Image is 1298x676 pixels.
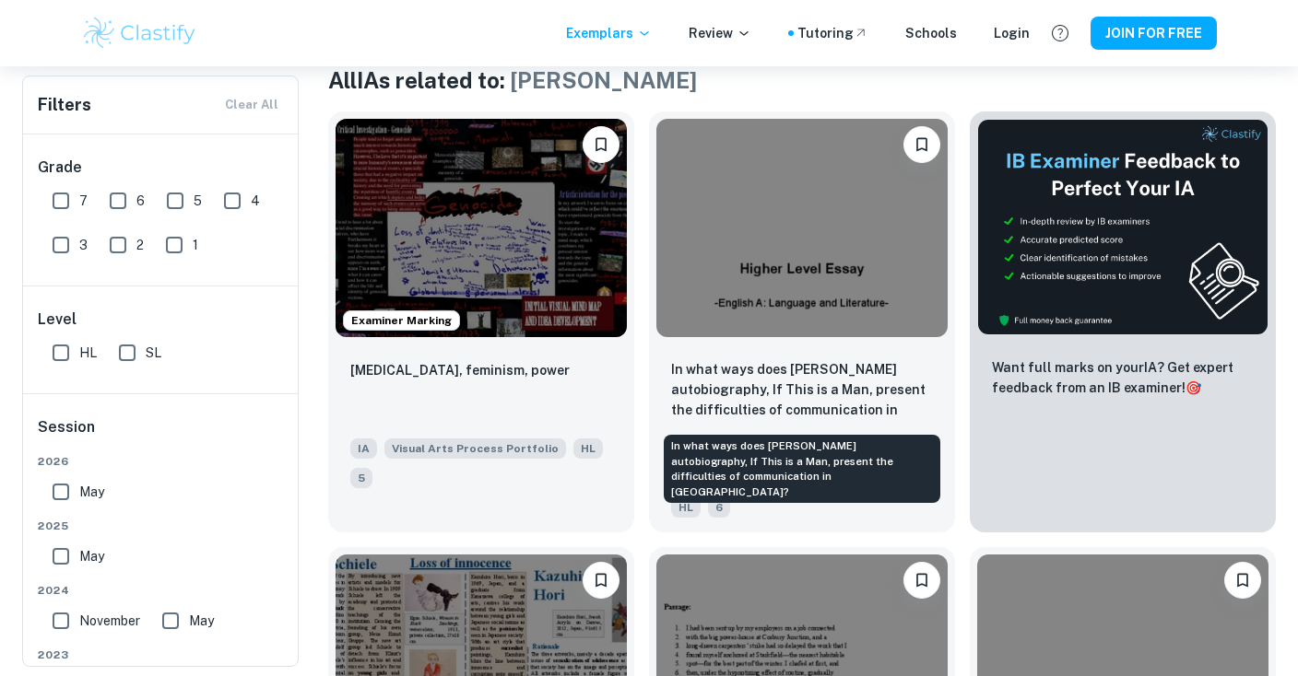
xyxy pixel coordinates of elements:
button: Help and Feedback [1044,17,1076,49]
button: Please log in to bookmark exemplars [1224,562,1261,599]
span: HL [79,343,97,363]
p: Want full marks on your IA ? Get expert feedback from an IB examiner! [992,357,1254,398]
span: Visual Arts Process Portfolio [384,438,566,459]
h6: Session [38,416,285,453]
span: May [79,482,104,502]
img: Thumbnail [977,119,1268,335]
button: Please log in to bookmark exemplars [583,126,619,163]
span: IA [350,438,377,459]
h6: Grade [38,157,285,179]
span: 5 [350,468,372,488]
img: Visual Arts Process Portfolio IA example thumbnail: Genocide, feminism, power [336,119,627,337]
span: 2024 [38,582,285,599]
h6: Level [38,309,285,331]
span: Examiner Marking [344,312,459,329]
span: November [79,611,140,631]
span: 2026 [38,453,285,470]
a: Login [994,23,1030,43]
p: Review [689,23,751,43]
span: May [189,611,214,631]
span: 6 [136,191,145,211]
a: Please log in to bookmark exemplarsIn what ways does Primo Levi’s autobiography, If This is a Man... [649,111,955,532]
p: In what ways does Primo Levi’s autobiography, If This is a Man, present the difficulties of commu... [671,359,933,422]
img: Clastify logo [81,15,198,52]
h6: Filters [38,92,91,118]
span: 6 [708,497,730,518]
a: ThumbnailWant full marks on yourIA? Get expert feedback from an IB examiner! [970,111,1276,532]
button: Please log in to bookmark exemplars [903,562,940,599]
a: Examiner MarkingPlease log in to bookmark exemplarsGenocide, feminism, power IAVisual Arts Proces... [328,111,634,532]
span: 2023 [38,647,285,663]
div: In what ways does [PERSON_NAME] autobiography, If This is a Man, present the difficulties of comm... [664,435,940,503]
a: Schools [905,23,957,43]
button: Please log in to bookmark exemplars [903,126,940,163]
span: 5 [194,191,202,211]
span: SL [146,343,161,363]
p: Genocide, feminism, power [350,360,570,380]
button: Please log in to bookmark exemplars [583,562,619,599]
span: 🎯 [1186,380,1201,395]
span: 4 [251,191,260,211]
span: HL [671,497,701,518]
button: JOIN FOR FREE [1091,17,1217,50]
span: 3 [79,235,88,255]
a: Tutoring [797,23,868,43]
span: 2025 [38,518,285,534]
span: HL [573,438,603,459]
span: 2 [136,235,144,255]
span: 1 [193,235,198,255]
span: [PERSON_NAME] [510,67,697,93]
span: May [79,546,104,566]
img: English A (Lang & Lit) HL Essay IA example thumbnail: In what ways does Primo Levi’s autobiogr [656,119,948,337]
h1: All IAs related to: [328,64,1276,97]
p: Exemplars [566,23,652,43]
span: 7 [79,191,88,211]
